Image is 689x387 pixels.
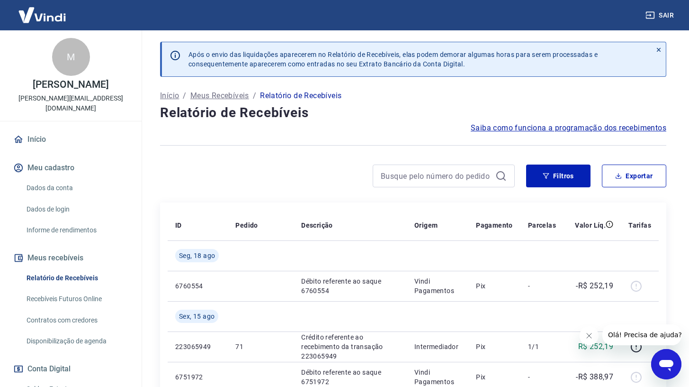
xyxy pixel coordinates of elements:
[602,324,681,345] iframe: Mensagem da empresa
[23,311,130,330] a: Contratos com credores
[11,129,130,150] a: Início
[580,326,599,345] iframe: Fechar mensagem
[414,276,461,295] p: Vindi Pagamentos
[183,90,186,101] p: /
[188,50,598,69] p: Após o envio das liquidações aparecerem no Relatório de Recebíveis, elas podem demorar algumas ho...
[381,169,492,183] input: Busque pelo número do pedido
[644,7,678,24] button: Sair
[575,221,606,230] p: Valor Líq.
[476,221,513,230] p: Pagamento
[23,178,130,198] a: Dados da conta
[576,280,613,292] p: -R$ 252,19
[175,342,220,351] p: 223065949
[526,165,591,187] button: Filtros
[23,221,130,240] a: Informe de rendimentos
[52,38,90,76] div: M
[414,342,461,351] p: Intermediador
[179,312,215,321] span: Sex, 15 ago
[301,368,399,387] p: Débito referente ao saque 6751972
[578,341,614,352] p: R$ 252,19
[260,90,341,101] p: Relatório de Recebíveis
[190,90,249,101] a: Meus Recebíveis
[11,359,130,379] button: Conta Digital
[23,200,130,219] a: Dados de login
[528,221,556,230] p: Parcelas
[179,251,215,260] span: Seg, 18 ago
[235,221,258,230] p: Pedido
[476,372,513,382] p: Pix
[528,342,556,351] p: 1/1
[23,289,130,309] a: Recebíveis Futuros Online
[175,221,182,230] p: ID
[528,281,556,291] p: -
[301,221,333,230] p: Descrição
[235,342,286,351] p: 71
[476,281,513,291] p: Pix
[11,248,130,268] button: Meus recebíveis
[651,349,681,379] iframe: Botão para abrir a janela de mensagens
[602,165,666,187] button: Exportar
[6,7,80,14] span: Olá! Precisa de ajuda?
[476,342,513,351] p: Pix
[301,276,399,295] p: Débito referente ao saque 6760554
[11,157,130,178] button: Meu cadastro
[160,90,179,101] a: Início
[33,80,108,90] p: [PERSON_NAME]
[8,93,134,113] p: [PERSON_NAME][EMAIL_ADDRESS][DOMAIN_NAME]
[301,332,399,361] p: Crédito referente ao recebimento da transação 223065949
[471,122,666,134] a: Saiba como funciona a programação dos recebimentos
[23,268,130,288] a: Relatório de Recebíveis
[628,221,651,230] p: Tarifas
[175,281,220,291] p: 6760554
[253,90,256,101] p: /
[414,368,461,387] p: Vindi Pagamentos
[160,103,666,122] h4: Relatório de Recebíveis
[175,372,220,382] p: 6751972
[414,221,438,230] p: Origem
[576,371,613,383] p: -R$ 388,97
[528,372,556,382] p: -
[11,0,73,29] img: Vindi
[23,332,130,351] a: Disponibilização de agenda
